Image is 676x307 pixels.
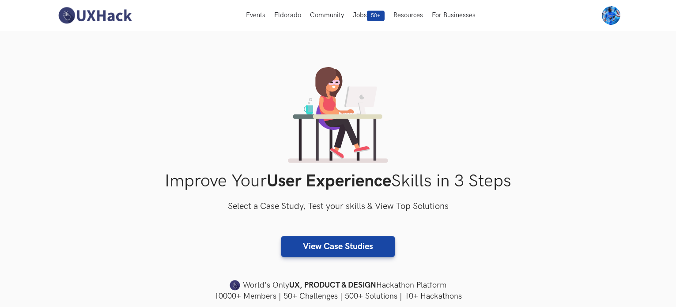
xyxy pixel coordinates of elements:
img: lady working on laptop [288,67,388,163]
h4: World's Only Hackathon Platform [56,279,621,292]
img: UXHack-logo.png [56,6,134,25]
h1: Improve Your Skills in 3 Steps [56,171,621,192]
span: 50+ [367,11,385,21]
h3: Select a Case Study, Test your skills & View Top Solutions [56,200,621,214]
img: uxhack-favicon-image.png [230,280,240,291]
img: Your profile pic [602,6,620,25]
h4: 10000+ Members | 50+ Challenges | 500+ Solutions | 10+ Hackathons [56,291,621,302]
a: View Case Studies [281,236,395,257]
strong: User Experience [267,171,391,192]
strong: UX, PRODUCT & DESIGN [289,279,376,292]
